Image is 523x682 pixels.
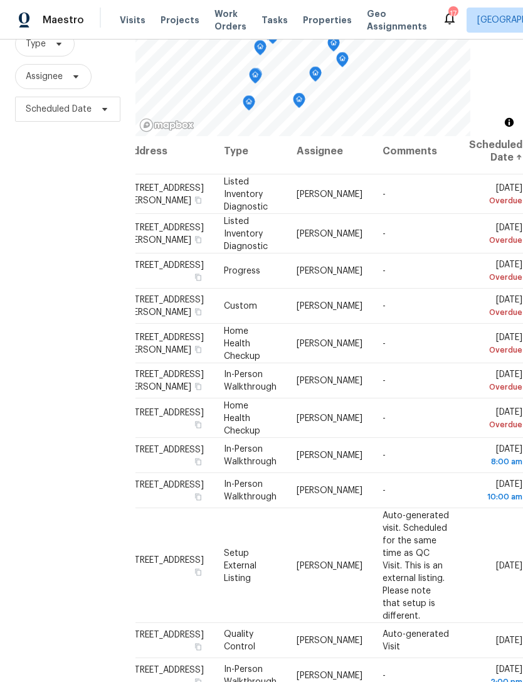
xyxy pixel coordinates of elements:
span: Toggle attribution [505,115,513,129]
th: Type [214,129,287,174]
span: [STREET_ADDRESS] [125,666,204,674]
span: - [383,671,386,680]
div: Overdue [469,233,522,246]
th: Scheduled Date ↑ [459,129,523,174]
div: Map marker [243,95,255,115]
span: [DATE] [469,370,522,393]
span: [STREET_ADDRESS][PERSON_NAME] [125,370,204,392]
span: [STREET_ADDRESS] [125,445,204,454]
span: [STREET_ADDRESS] [125,261,204,270]
span: [DATE] [469,445,522,468]
span: Setup External Listing [224,548,256,582]
span: [PERSON_NAME] [297,636,362,645]
button: Copy Address [193,456,204,467]
span: - [383,451,386,460]
span: In-Person Walkthrough [224,480,277,501]
span: [DATE] [469,223,522,246]
div: Map marker [254,40,267,60]
a: Mapbox homepage [139,118,194,132]
span: Maestro [43,14,84,26]
span: Geo Assignments [367,8,427,33]
button: Toggle attribution [502,115,517,130]
div: 17 [448,8,457,20]
span: [DATE] [469,260,522,284]
button: Copy Address [193,641,204,653]
span: In-Person Walkthrough [224,445,277,466]
span: - [383,413,386,422]
span: Custom [224,302,257,311]
span: [PERSON_NAME] [297,413,362,422]
button: Copy Address [193,233,204,245]
span: Auto-generated visit. Scheduled for the same time as QC Visit. This is an external listing. Pleas... [383,511,449,620]
span: Properties [303,14,352,26]
span: [STREET_ADDRESS][PERSON_NAME] [125,333,204,354]
div: 10:00 am [469,491,522,503]
div: Overdue [469,306,522,319]
button: Copy Address [193,306,204,317]
span: In-Person Walkthrough [224,370,277,392]
span: Listed Inventory Diagnostic [224,177,268,211]
span: [STREET_ADDRESS] [125,481,204,489]
span: [PERSON_NAME] [297,267,362,275]
span: Quality Control [224,630,255,651]
span: - [383,229,386,238]
span: [DATE] [496,636,522,645]
span: [DATE] [469,480,522,503]
span: [PERSON_NAME] [297,376,362,385]
span: [DATE] [469,333,522,356]
span: [STREET_ADDRESS][PERSON_NAME] [125,183,204,205]
span: [STREET_ADDRESS] [125,631,204,639]
button: Copy Address [193,272,204,283]
span: [DATE] [469,296,522,319]
span: Work Orders [214,8,246,33]
span: [DATE] [469,407,522,430]
span: - [383,486,386,495]
div: Map marker [309,67,322,86]
span: Progress [224,267,260,275]
span: - [383,376,386,385]
div: 8:00 am [469,456,522,468]
button: Copy Address [193,491,204,503]
span: Type [26,38,46,50]
span: [PERSON_NAME] [297,451,362,460]
span: Home Health Checkup [224,401,260,435]
span: [PERSON_NAME] [297,339,362,348]
span: - [383,267,386,275]
div: Map marker [249,68,261,88]
span: Scheduled Date [26,103,92,115]
span: Projects [161,14,199,26]
button: Copy Address [193,194,204,205]
span: [PERSON_NAME] [297,229,362,238]
span: [DATE] [469,183,522,206]
button: Copy Address [193,566,204,577]
span: Auto-generated Visit [383,630,449,651]
button: Copy Address [193,418,204,430]
span: [STREET_ADDRESS][PERSON_NAME] [125,223,204,244]
span: [STREET_ADDRESS] [125,408,204,417]
span: [STREET_ADDRESS] [125,555,204,564]
div: Map marker [336,52,349,72]
span: Listed Inventory Diagnostic [224,216,268,250]
div: Overdue [469,343,522,356]
span: [PERSON_NAME] [297,486,362,495]
th: Assignee [287,129,372,174]
th: Address [125,129,214,174]
button: Copy Address [193,381,204,392]
th: Comments [372,129,459,174]
span: [PERSON_NAME] [297,302,362,311]
div: Overdue [469,271,522,284]
div: Map marker [327,36,340,56]
span: - [383,189,386,198]
span: Visits [120,14,145,26]
div: Overdue [469,381,522,393]
span: [DATE] [496,561,522,570]
span: [STREET_ADDRESS][PERSON_NAME] [125,296,204,317]
div: Overdue [469,194,522,206]
span: Assignee [26,70,63,83]
div: Map marker [293,93,305,112]
span: Tasks [261,16,288,24]
div: Map marker [250,68,262,87]
span: [PERSON_NAME] [297,671,362,680]
span: [PERSON_NAME] [297,561,362,570]
span: [PERSON_NAME] [297,189,362,198]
